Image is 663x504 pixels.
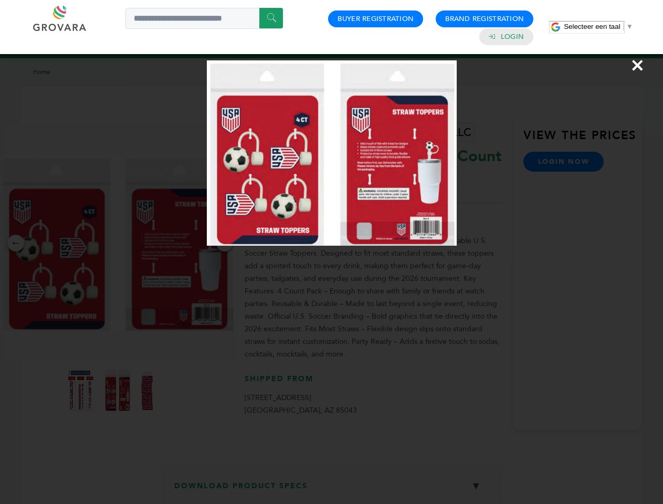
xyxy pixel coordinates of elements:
[626,23,633,30] span: ▼
[207,60,457,246] img: Image Preview
[630,50,645,80] span: ×
[564,23,633,30] a: Selecteer een taal​
[501,32,524,41] a: Login
[338,14,414,24] a: Buyer Registration
[623,23,624,30] span: ​
[125,8,283,29] input: Search a product or brand...
[445,14,524,24] a: Brand Registration
[564,23,620,30] span: Selecteer een taal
